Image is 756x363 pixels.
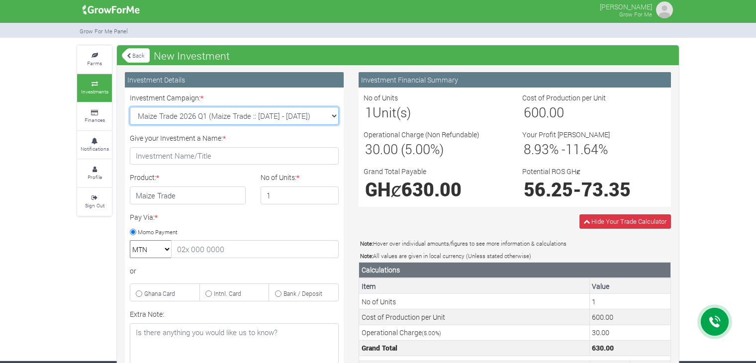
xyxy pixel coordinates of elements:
[589,294,670,309] td: This is the number of Units
[130,186,246,204] h4: Maize Trade
[365,178,506,200] h1: GHȼ
[360,252,531,260] small: All values are given in local currency (Unless stated otherwise)
[589,309,670,325] td: This is the cost of a Unit
[359,325,590,340] td: Operational Charge
[524,140,549,158] span: 8.93
[524,178,664,200] h1: -
[360,252,373,260] b: Note:
[359,72,671,88] div: Investment Financial Summary
[359,294,590,309] td: No of Units
[365,140,444,158] span: 30.00 (5.00%)
[138,228,178,235] small: Momo Payment
[205,290,212,297] input: Intnl. Card
[122,47,150,64] a: Back
[522,92,606,103] label: Cost of Production per Unit
[364,92,398,103] label: No of Units
[130,229,136,235] input: Momo Payment
[524,103,564,121] span: 600.00
[130,309,164,319] label: Extra Note:
[261,172,299,182] label: No of Units:
[524,141,664,157] h3: % - %
[524,177,573,201] span: 56.25
[171,240,339,258] input: 02x 000 0000
[85,202,104,209] small: Sign Out
[130,147,339,165] input: Investment Name/Title
[364,166,426,177] label: Grand Total Payable
[77,188,112,215] a: Sign Out
[422,329,441,337] small: ( %)
[77,74,112,101] a: Investments
[365,103,373,121] span: 1
[77,131,112,159] a: Notifications
[77,160,112,187] a: Profile
[80,27,128,35] small: Grow For Me Panel
[589,340,670,356] td: This is the Total Cost. (Unit Cost + (Operational Charge * Unit Cost)) * No of Units
[283,289,322,297] small: Bank / Deposit
[591,217,666,226] span: Hide Your Trade Calculator
[130,92,203,103] label: Investment Campaign:
[364,129,479,140] label: Operational Charge (Non Refundable)
[77,103,112,130] a: Finances
[125,72,344,88] div: Investment Details
[144,289,175,297] small: Ghana Card
[77,46,112,73] a: Farms
[88,174,102,181] small: Profile
[130,133,226,143] label: Give your Investment a Name:
[589,325,670,340] td: This is the operational charge by Grow For Me
[619,10,652,18] small: Grow For Me
[81,88,108,95] small: Investments
[136,290,142,297] input: Ghana Card
[359,262,671,278] th: Calculations
[581,177,631,201] span: 73.35
[360,240,567,247] small: Hover over individual amounts/figures to see more information & calculations
[592,281,609,291] b: Value
[566,140,598,158] span: 11.64
[130,266,339,276] div: or
[401,177,462,201] span: 630.00
[151,46,232,66] span: New Investment
[214,289,241,297] small: Intnl. Card
[87,60,102,67] small: Farms
[362,281,376,291] b: Item
[522,129,610,140] label: Your Profit [PERSON_NAME]
[130,212,158,222] label: Pay Via:
[362,343,397,353] b: Grand Total
[359,309,590,325] td: Cost of Production per Unit
[522,166,580,177] label: Potential ROS GHȼ
[85,116,105,123] small: Finances
[275,290,282,297] input: Bank / Deposit
[130,172,159,182] label: Product:
[81,145,109,152] small: Notifications
[424,329,435,337] span: 5.00
[365,104,506,120] h3: Unit(s)
[360,240,373,247] b: Note:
